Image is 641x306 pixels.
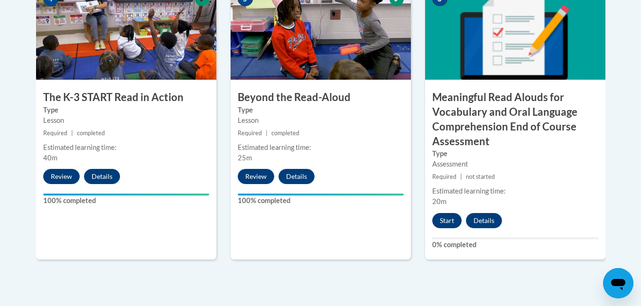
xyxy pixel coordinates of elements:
[238,154,252,162] span: 25m
[603,268,633,298] iframe: Button to launch messaging window
[460,173,462,180] span: |
[466,213,502,228] button: Details
[425,90,605,148] h3: Meaningful Read Alouds for Vocabulary and Oral Language Comprehension End of Course Assessment
[432,148,598,159] label: Type
[238,130,262,137] span: Required
[238,194,404,195] div: Your progress
[84,169,120,184] button: Details
[238,142,404,153] div: Estimated learning time:
[71,130,73,137] span: |
[432,173,456,180] span: Required
[466,173,495,180] span: not started
[43,154,57,162] span: 40m
[432,213,462,228] button: Start
[238,195,404,206] label: 100% completed
[432,159,598,169] div: Assessment
[43,105,209,115] label: Type
[231,90,411,105] h3: Beyond the Read-Aloud
[43,194,209,195] div: Your progress
[279,169,315,184] button: Details
[43,130,67,137] span: Required
[266,130,268,137] span: |
[36,90,216,105] h3: The K-3 START Read in Action
[238,115,404,126] div: Lesson
[43,115,209,126] div: Lesson
[238,169,274,184] button: Review
[432,186,598,196] div: Estimated learning time:
[43,169,80,184] button: Review
[43,142,209,153] div: Estimated learning time:
[43,195,209,206] label: 100% completed
[77,130,105,137] span: completed
[271,130,299,137] span: completed
[432,240,598,250] label: 0% completed
[432,197,446,205] span: 20m
[238,105,404,115] label: Type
